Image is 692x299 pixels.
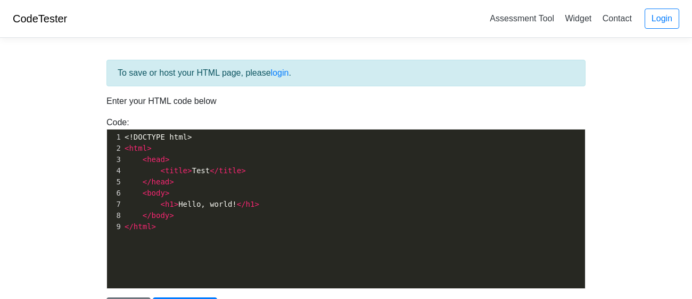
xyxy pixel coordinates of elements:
a: CodeTester [13,13,67,25]
span: > [165,155,169,164]
span: </ [143,211,152,220]
span: < [125,144,129,152]
span: Hello, world! [125,200,259,208]
span: body [147,189,165,197]
span: < [160,166,164,175]
span: </ [210,166,219,175]
div: 3 [107,154,122,165]
div: 2 [107,143,122,154]
span: < [143,189,147,197]
div: Code: [98,116,594,289]
span: > [152,222,156,231]
div: To save or host your HTML page, please . [106,60,586,86]
div: 9 [107,221,122,232]
a: Contact [598,10,636,27]
a: Login [645,9,679,29]
span: < [143,155,147,164]
a: Assessment Tool [485,10,558,27]
span: > [165,189,169,197]
span: > [187,166,192,175]
span: h1 [246,200,255,208]
span: < [160,200,164,208]
span: </ [125,222,134,231]
span: h1 [165,200,174,208]
span: body [152,211,170,220]
span: > [254,200,259,208]
span: title [219,166,241,175]
a: login [271,68,289,77]
span: html [129,144,147,152]
span: head [152,177,170,186]
span: </ [143,177,152,186]
span: <!DOCTYPE html> [125,133,192,141]
span: title [165,166,187,175]
span: head [147,155,165,164]
div: 8 [107,210,122,221]
div: 5 [107,176,122,188]
p: Enter your HTML code below [106,95,586,108]
span: > [174,200,178,208]
span: > [147,144,151,152]
a: Widget [561,10,596,27]
div: 4 [107,165,122,176]
span: html [134,222,152,231]
div: 1 [107,132,122,143]
span: Test [125,166,246,175]
div: 7 [107,199,122,210]
span: > [241,166,245,175]
span: > [169,177,174,186]
span: > [169,211,174,220]
div: 6 [107,188,122,199]
span: </ [237,200,246,208]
